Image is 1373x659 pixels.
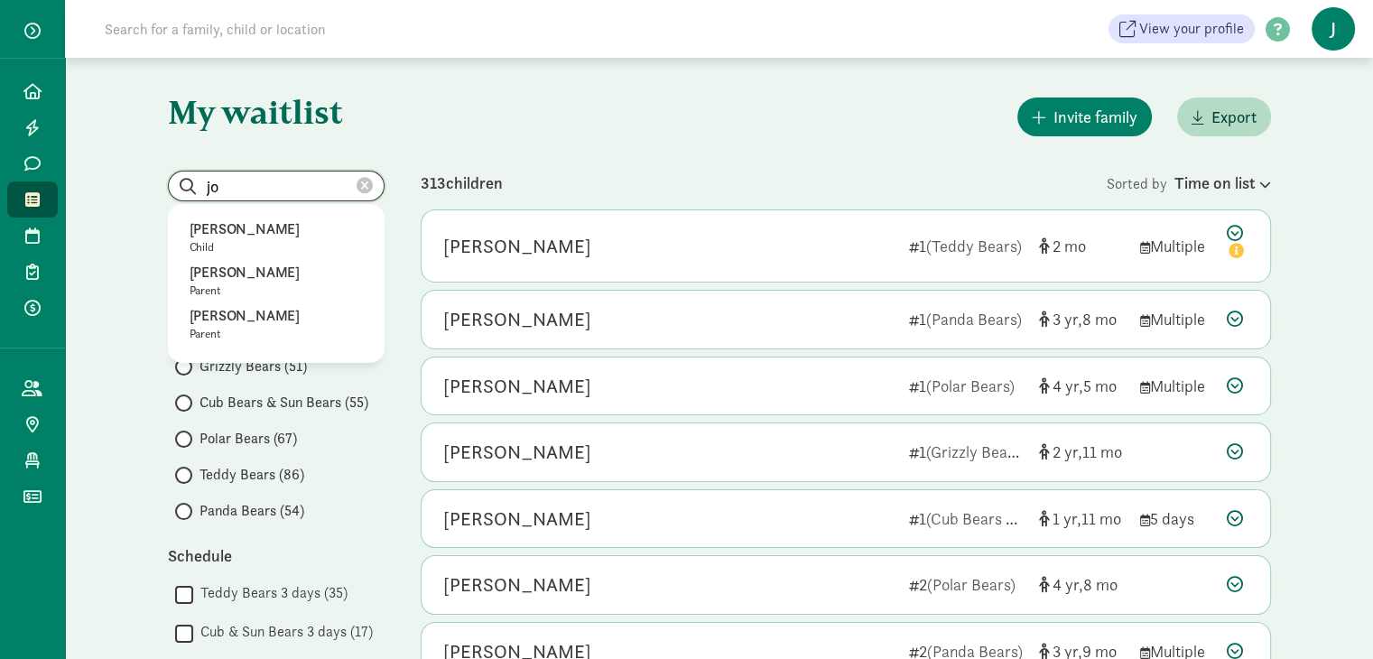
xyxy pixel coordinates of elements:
div: [object Object] [1039,374,1126,398]
span: Export [1211,105,1257,129]
input: Search list... [169,172,384,200]
div: Time on list [1174,171,1271,195]
span: (Polar Bears) [927,574,1016,595]
span: 11 [1081,508,1121,529]
h1: My waitlist [168,94,385,130]
span: Teddy Bears (86) [199,464,304,486]
span: 8 [1082,309,1117,329]
div: [object Object] [1039,234,1126,258]
label: Cub & Sun Bears 3 days (17) [193,621,373,643]
iframe: Chat Widget [1283,572,1373,659]
span: (Cub Bears & Sun Bears) [926,508,1094,529]
span: (Teddy Bears) [926,236,1022,256]
span: (Grizzly Bears) [926,441,1025,462]
div: Leo Williams [443,305,591,334]
div: [object Object] [1039,572,1126,597]
span: Polar Bears (67) [199,428,297,450]
div: [object Object] [1039,307,1126,331]
p: Parent [190,283,363,298]
span: (Polar Bears) [926,376,1015,396]
span: View your profile [1139,18,1244,40]
span: (Panda Bears) [926,309,1022,329]
div: Multiple [1140,307,1212,331]
div: Harley Turner [443,372,591,401]
div: Multiple [1140,374,1212,398]
span: Invite family [1053,105,1137,129]
div: 1 [909,307,1025,331]
span: J [1312,7,1355,51]
span: 5 [1083,376,1117,396]
a: View your profile [1109,14,1255,43]
p: [PERSON_NAME] [190,218,363,240]
span: Grizzly Bears (51) [199,356,307,377]
p: Parent [190,327,363,341]
div: Waylon Ward [443,571,591,599]
div: [object Object] [1039,506,1126,531]
p: [PERSON_NAME] [190,305,363,327]
div: [object Object] [1039,440,1126,464]
div: Schedule [168,543,385,568]
p: Child [190,240,363,255]
span: 1 [1053,508,1081,529]
div: Multiple [1140,234,1212,258]
button: Export [1177,97,1271,136]
div: Brody Kass [443,438,591,467]
div: Lyla Blatnik [443,232,591,261]
span: 3 [1053,309,1082,329]
span: 2 [1053,236,1086,256]
span: 4 [1053,376,1083,396]
div: 1 [909,234,1025,258]
span: 4 [1053,574,1083,595]
div: 2 [909,572,1025,597]
div: 1 [909,506,1025,531]
span: 11 [1082,441,1122,462]
label: Teddy Bears 3 days (35) [193,582,348,604]
span: 2 [1053,441,1082,462]
span: 8 [1083,574,1118,595]
span: Cub Bears & Sun Bears (55) [199,392,368,413]
div: 5 days [1140,506,1212,531]
input: Search for a family, child or location [94,11,600,47]
div: 1 [909,440,1025,464]
span: Panda Bears (54) [199,500,304,522]
button: Invite family [1017,97,1152,136]
p: [PERSON_NAME] [190,262,363,283]
div: 1 [909,374,1025,398]
div: 313 children [421,171,1107,195]
div: Sorted by [1107,171,1271,195]
div: Parker Fiegel [443,505,591,534]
